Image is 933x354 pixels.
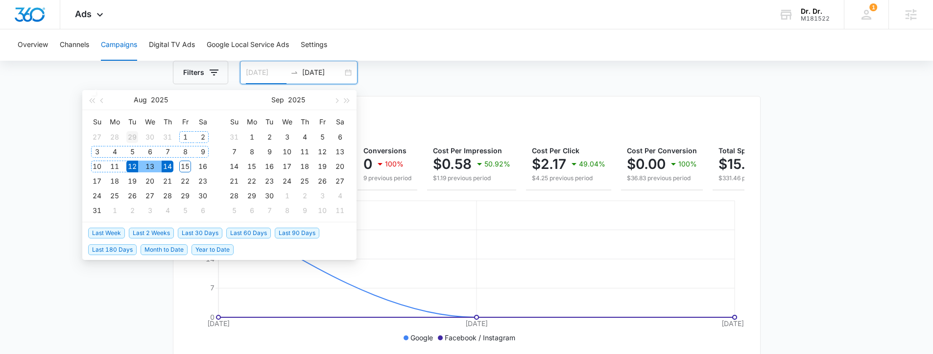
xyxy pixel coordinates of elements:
div: 3 [144,205,156,216]
td: 2025-10-10 [313,203,331,218]
tspan: [DATE] [721,319,743,328]
td: 2025-08-24 [88,189,106,203]
td: 2025-07-28 [106,130,123,144]
div: 15 [246,161,258,172]
div: 9 [299,205,311,216]
p: 49.04% [579,161,605,167]
div: 26 [316,175,328,187]
td: 2025-07-27 [88,130,106,144]
div: 6 [246,205,258,216]
td: 2025-10-01 [278,189,296,203]
th: Th [159,114,176,130]
div: 22 [246,175,258,187]
div: 13 [334,146,346,158]
div: 28 [228,190,240,202]
td: 2025-08-26 [123,189,141,203]
td: 2025-08-01 [176,130,194,144]
div: 27 [144,190,156,202]
div: 28 [162,190,173,202]
span: Year to Date [191,244,234,255]
div: account name [801,7,830,15]
td: 2025-08-05 [123,144,141,159]
td: 2025-08-23 [194,174,212,189]
td: 2025-09-13 [331,144,349,159]
span: Last 60 Days [226,228,271,238]
td: 2025-08-11 [106,159,123,174]
div: 31 [162,131,173,143]
td: 2025-09-20 [331,159,349,174]
div: 10 [316,205,328,216]
div: 7 [162,146,173,158]
td: 2025-08-25 [106,189,123,203]
td: 2025-08-28 [159,189,176,203]
div: account id [801,15,830,22]
div: 27 [334,175,346,187]
td: 2025-09-29 [243,189,261,203]
td: 2025-09-02 [261,130,278,144]
td: 2025-09-06 [194,203,212,218]
div: 30 [144,131,156,143]
div: 3 [316,190,328,202]
div: 25 [299,175,311,187]
button: Digital TV Ads [149,29,195,61]
p: Facebook / Instagram [445,332,515,343]
td: 2025-08-31 [225,130,243,144]
th: Mo [243,114,261,130]
td: 2025-08-22 [176,174,194,189]
td: 2025-09-18 [296,159,313,174]
div: 27 [91,131,103,143]
div: 17 [91,175,103,187]
span: Last 30 Days [178,228,222,238]
span: Ads [75,9,92,19]
td: 2025-10-05 [225,203,243,218]
div: 30 [197,190,209,202]
button: Settings [301,29,327,61]
div: 22 [179,175,191,187]
span: swap-right [290,69,298,76]
div: 7 [228,146,240,158]
span: Last Week [88,228,125,238]
td: 2025-08-07 [159,144,176,159]
div: 4 [162,205,173,216]
p: $2.17 [532,156,566,172]
p: 9 previous period [363,174,411,183]
td: 2025-09-26 [313,174,331,189]
td: 2025-08-27 [141,189,159,203]
td: 2025-07-30 [141,130,159,144]
td: 2025-07-31 [159,130,176,144]
div: 5 [228,205,240,216]
div: 11 [299,146,311,158]
div: 31 [91,205,103,216]
div: 21 [228,175,240,187]
th: Su [88,114,106,130]
td: 2025-09-12 [313,144,331,159]
td: 2025-10-07 [261,203,278,218]
td: 2025-08-02 [194,130,212,144]
td: 2025-10-08 [278,203,296,218]
button: Filters [173,61,228,84]
tspan: [DATE] [465,319,488,328]
td: 2025-08-16 [194,159,212,174]
span: 1 [869,3,877,11]
div: 19 [316,161,328,172]
td: 2025-09-10 [278,144,296,159]
td: 2025-08-15 [176,159,194,174]
div: 11 [109,161,120,172]
th: Fr [313,114,331,130]
td: 2025-08-09 [194,144,212,159]
td: 2025-08-31 [88,203,106,218]
th: Su [225,114,243,130]
div: 29 [179,190,191,202]
div: 28 [109,131,120,143]
tspan: [DATE] [207,319,230,328]
td: 2025-08-18 [106,174,123,189]
td: 2025-09-05 [313,130,331,144]
p: Google [410,332,433,343]
th: Tu [123,114,141,130]
div: 18 [109,175,120,187]
td: 2025-09-16 [261,159,278,174]
td: 2025-09-05 [176,203,194,218]
div: 16 [263,161,275,172]
div: 5 [126,146,138,158]
td: 2025-09-17 [278,159,296,174]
